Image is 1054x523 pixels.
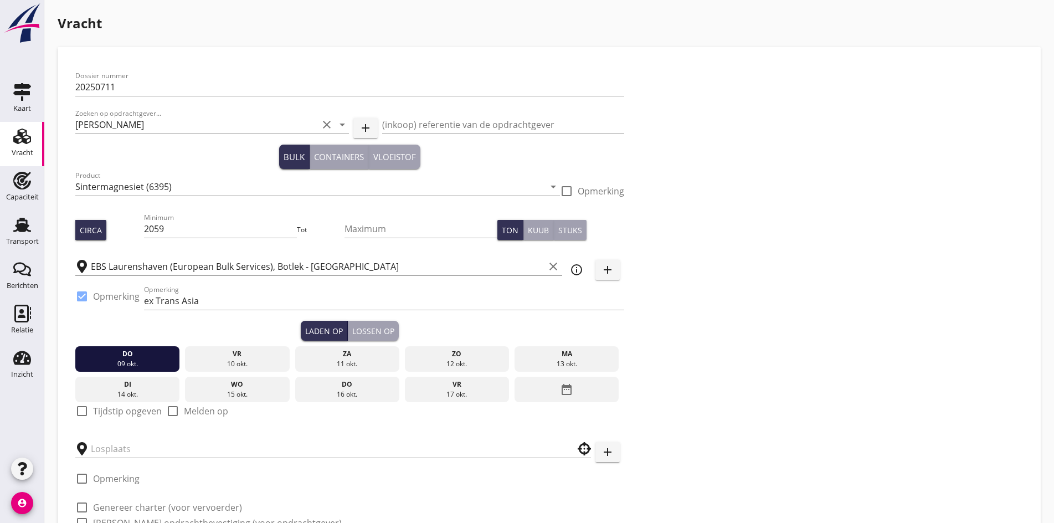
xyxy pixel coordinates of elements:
div: do [78,349,177,359]
label: Opmerking [93,473,140,484]
button: Lossen op [348,321,399,341]
i: arrow_drop_down [547,180,560,193]
div: Vloeistof [373,151,416,163]
div: Relatie [11,326,33,334]
div: 16 okt. [297,389,397,399]
div: Berichten [7,282,38,289]
button: Vloeistof [369,145,420,169]
i: add [359,121,372,135]
div: vr [188,349,287,359]
i: add [601,263,614,276]
div: 10 okt. [188,359,287,369]
button: Bulk [279,145,310,169]
input: (inkoop) referentie van de opdrachtgever [382,116,625,134]
div: za [297,349,397,359]
button: Laden op [301,321,348,341]
div: Tot [297,225,345,235]
div: Inzicht [11,371,33,378]
div: 17 okt. [408,389,507,399]
i: date_range [560,380,573,399]
div: Vracht [12,149,33,156]
input: Product [75,178,544,196]
input: Laadplaats [91,258,544,275]
div: Circa [80,224,102,236]
div: Containers [314,151,364,163]
i: clear [547,260,560,273]
div: 14 okt. [78,389,177,399]
div: zo [408,349,507,359]
i: add [601,445,614,459]
input: Minimum [144,220,297,238]
div: Kuub [528,224,549,236]
div: Kaart [13,105,31,112]
button: Circa [75,220,106,240]
img: logo-small.a267ee39.svg [2,3,42,44]
i: info_outline [570,263,583,276]
div: Transport [6,238,39,245]
div: Laden op [305,325,343,337]
i: arrow_drop_down [336,118,349,131]
button: Stuks [554,220,587,240]
input: Dossier nummer [75,78,624,96]
div: 09 okt. [78,359,177,369]
div: 15 okt. [188,389,287,399]
div: do [297,380,397,389]
button: Ton [497,220,523,240]
label: Genereer charter (voor vervoerder) [93,502,242,513]
div: Bulk [284,151,305,163]
input: Zoeken op opdrachtgever... [75,116,318,134]
input: Losplaats [91,440,560,458]
div: di [78,380,177,389]
i: clear [320,118,333,131]
label: Opmerking [578,186,624,197]
div: Stuks [558,224,582,236]
input: Opmerking [144,292,624,310]
div: vr [408,380,507,389]
button: Containers [310,145,369,169]
div: 13 okt. [517,359,616,369]
div: 11 okt. [297,359,397,369]
button: Kuub [523,220,554,240]
div: Capaciteit [6,193,39,201]
i: account_circle [11,492,33,514]
label: Opmerking [93,291,140,302]
div: ma [517,349,616,359]
div: Lossen op [352,325,394,337]
label: Melden op [184,406,228,417]
label: Tijdstip opgeven [93,406,162,417]
div: wo [188,380,287,389]
div: Ton [502,224,518,236]
h1: Vracht [58,13,1041,33]
div: 12 okt. [408,359,507,369]
input: Maximum [345,220,497,238]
